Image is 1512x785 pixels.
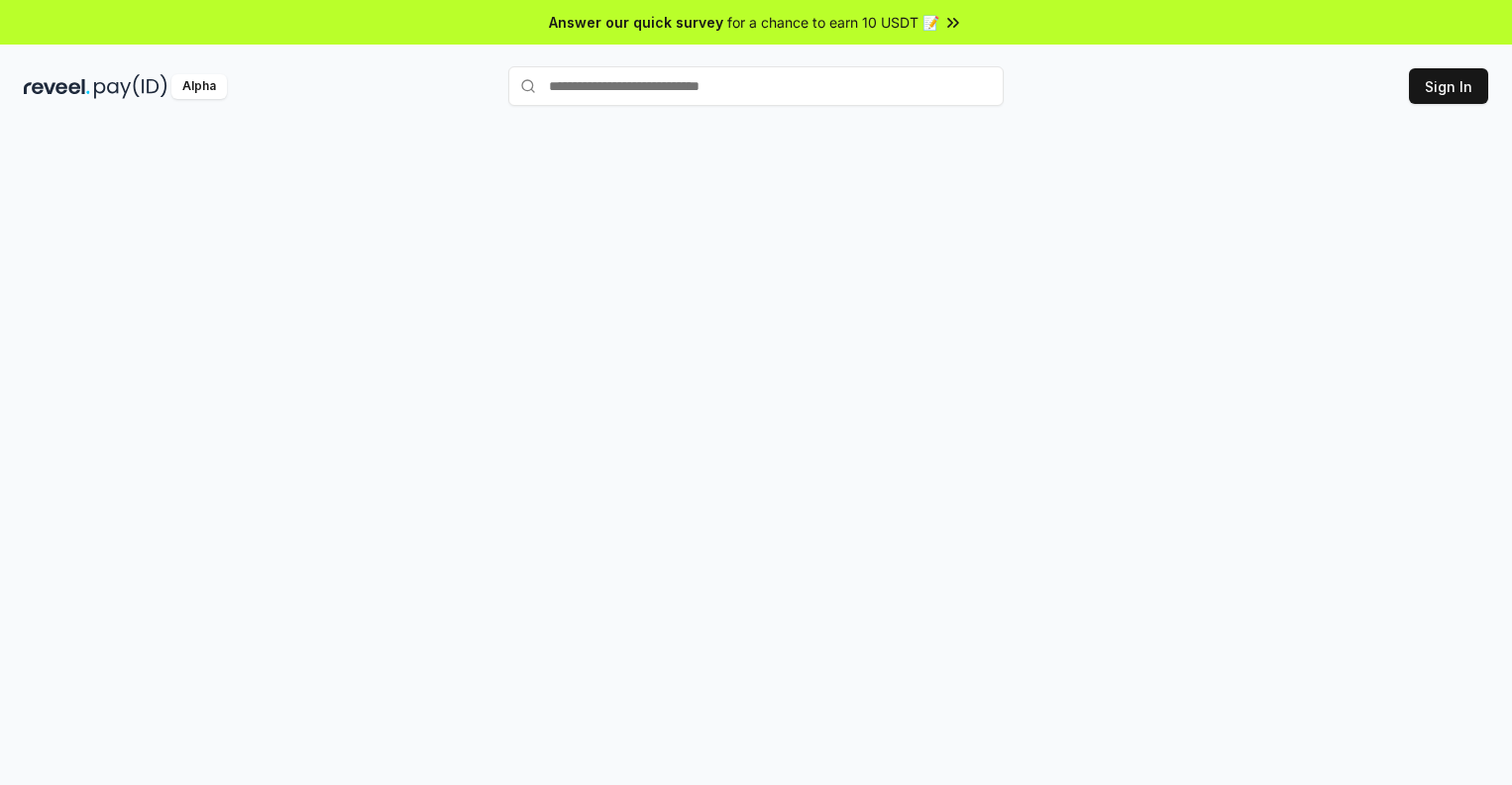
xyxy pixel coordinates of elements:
[94,74,167,99] img: pay_id
[727,12,939,33] span: for a chance to earn 10 USDT 📝
[171,74,227,99] div: Alpha
[549,12,723,33] span: Answer our quick survey
[1409,68,1488,104] button: Sign In
[24,74,90,99] img: reveel_dark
